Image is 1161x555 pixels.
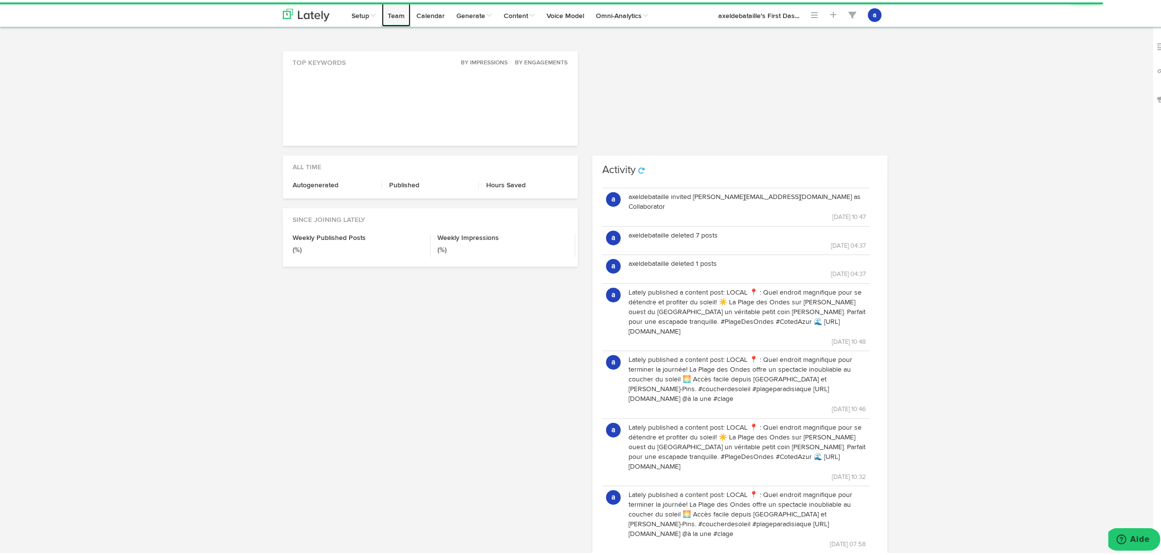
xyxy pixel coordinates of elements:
[606,420,621,435] button: a
[606,257,621,271] button: a
[606,190,621,204] button: a
[629,401,866,412] p: [DATE] 10:46
[283,49,578,65] div: Top Keywords
[486,179,568,186] h4: Hours Saved
[283,153,578,170] div: All Time
[438,232,568,239] h4: Weekly Impressions
[629,334,866,345] p: [DATE] 10:48
[293,232,423,239] h4: Weekly Published Posts
[629,266,866,277] p: [DATE] 04:37
[293,244,302,251] small: (%)
[389,179,471,186] h4: Published
[629,209,866,220] p: [DATE] 10:47
[510,56,568,65] button: By Engagements
[455,56,508,65] button: By Impressions
[438,244,447,251] small: (%)
[629,536,866,547] p: [DATE] 07:58
[795,10,799,17] span: ...
[629,469,866,480] p: [DATE] 10:32
[606,228,621,243] button: a
[293,179,374,186] h4: Autogenerated
[629,238,866,249] p: [DATE] 04:37
[629,228,866,238] p: axeldebataille deleted 7 posts
[606,285,621,300] button: a
[606,353,621,367] button: a
[629,190,866,209] p: axeldebataille invited [PERSON_NAME][EMAIL_ADDRESS][DOMAIN_NAME] as Collaborator
[1108,526,1161,550] iframe: Ouvre un widget dans lequel vous pouvez trouver plus d’informations
[868,6,882,20] button: a
[602,162,636,173] h3: Activity
[606,488,621,502] button: a
[629,285,866,334] p: Lately published a content post: LOCAL 📍 : Quel endroit magnifique pour se détendre et profiter d...
[283,206,578,222] div: Since Joining Lately
[629,257,866,266] p: axeldebataille deleted 1 posts
[283,6,330,19] img: logo_lately_bg_light.svg
[629,420,866,469] p: Lately published a content post: LOCAL 📍 : Quel endroit magnifique pour se détendre et profiter d...
[629,488,866,536] p: Lately published a content post: LOCAL 📍 : Quel endroit magnifique pour terminer la journée! La P...
[629,353,866,401] p: Lately published a content post: LOCAL 📍 : Quel endroit magnifique pour terminer la journée! La P...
